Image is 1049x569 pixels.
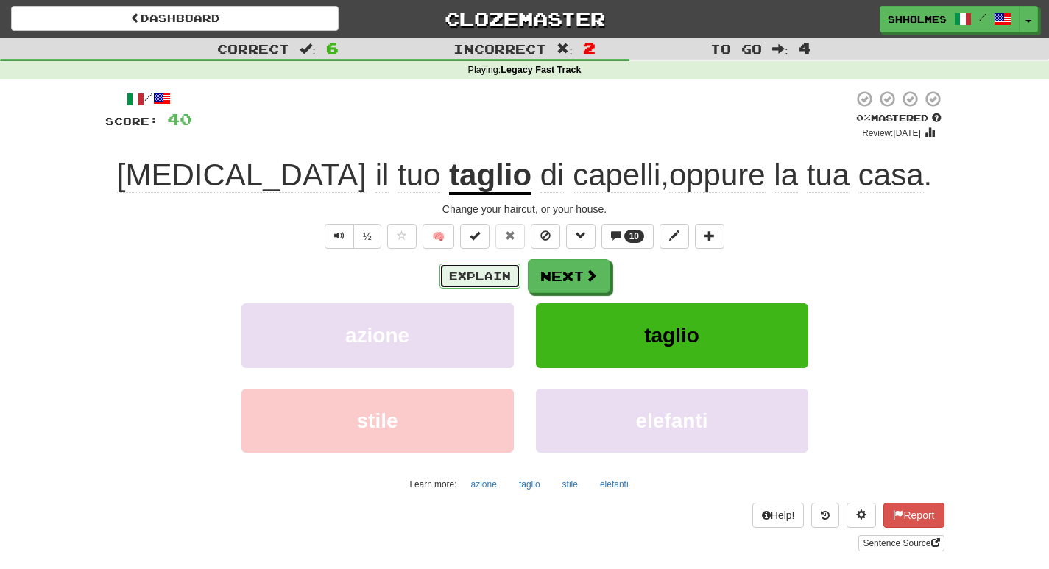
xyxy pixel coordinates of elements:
button: Round history (alt+y) [811,503,839,528]
button: stile [241,389,514,453]
button: Report [883,503,944,528]
button: Reset to 0% Mastered (alt+r) [495,224,525,249]
span: tuo [398,158,440,193]
a: Sentence Source [858,535,944,551]
span: di [540,158,565,193]
span: / [979,12,986,22]
span: elefanti [635,409,707,432]
span: : [772,43,788,55]
div: Text-to-speech controls [322,224,381,249]
a: shholmes / [880,6,1020,32]
span: casa [858,158,924,193]
button: 🧠 [423,224,454,249]
u: taglio [449,158,531,195]
button: Set this sentence to 100% Mastered (alt+m) [460,224,490,249]
a: Dashboard [11,6,339,31]
span: shholmes [888,13,947,26]
span: [MEDICAL_DATA] [117,158,367,193]
span: 0 % [856,112,871,124]
button: Help! [752,503,805,528]
button: azione [241,303,514,367]
small: Review: [DATE] [862,128,921,138]
span: Correct [217,41,289,56]
span: 2 [583,39,596,57]
button: Play sentence audio (ctl+space) [325,224,354,249]
span: azione [345,324,409,347]
div: Change your haircut, or your house. [105,202,944,216]
button: Grammar (alt+g) [566,224,596,249]
button: 10 [601,224,654,249]
button: Next [528,259,610,293]
button: Ignore sentence (alt+i) [531,224,560,249]
button: elefanti [536,389,808,453]
span: taglio [644,324,699,347]
span: tua [807,158,850,193]
span: Incorrect [453,41,546,56]
span: : [300,43,316,55]
small: Learn more: [409,479,456,490]
span: il [375,158,389,193]
button: Add to collection (alt+a) [695,224,724,249]
button: elefanti [592,473,637,495]
button: azione [463,473,505,495]
span: To go [710,41,762,56]
span: oppure [669,158,766,193]
span: 4 [799,39,811,57]
button: Explain [439,264,520,289]
button: taglio [511,473,548,495]
div: / [105,90,192,108]
span: capelli [573,158,660,193]
button: ½ [353,224,381,249]
span: la [774,158,798,193]
button: Edit sentence (alt+d) [660,224,689,249]
div: Mastered [853,112,944,125]
span: 6 [326,39,339,57]
span: 10 [629,231,639,241]
button: stile [554,473,586,495]
span: stile [356,409,398,432]
span: Score: [105,115,158,127]
span: : [557,43,573,55]
span: 40 [167,110,192,128]
strong: Legacy Fast Track [501,65,581,75]
a: Clozemaster [361,6,688,32]
span: , . [531,158,932,193]
button: Favorite sentence (alt+f) [387,224,417,249]
button: taglio [536,303,808,367]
